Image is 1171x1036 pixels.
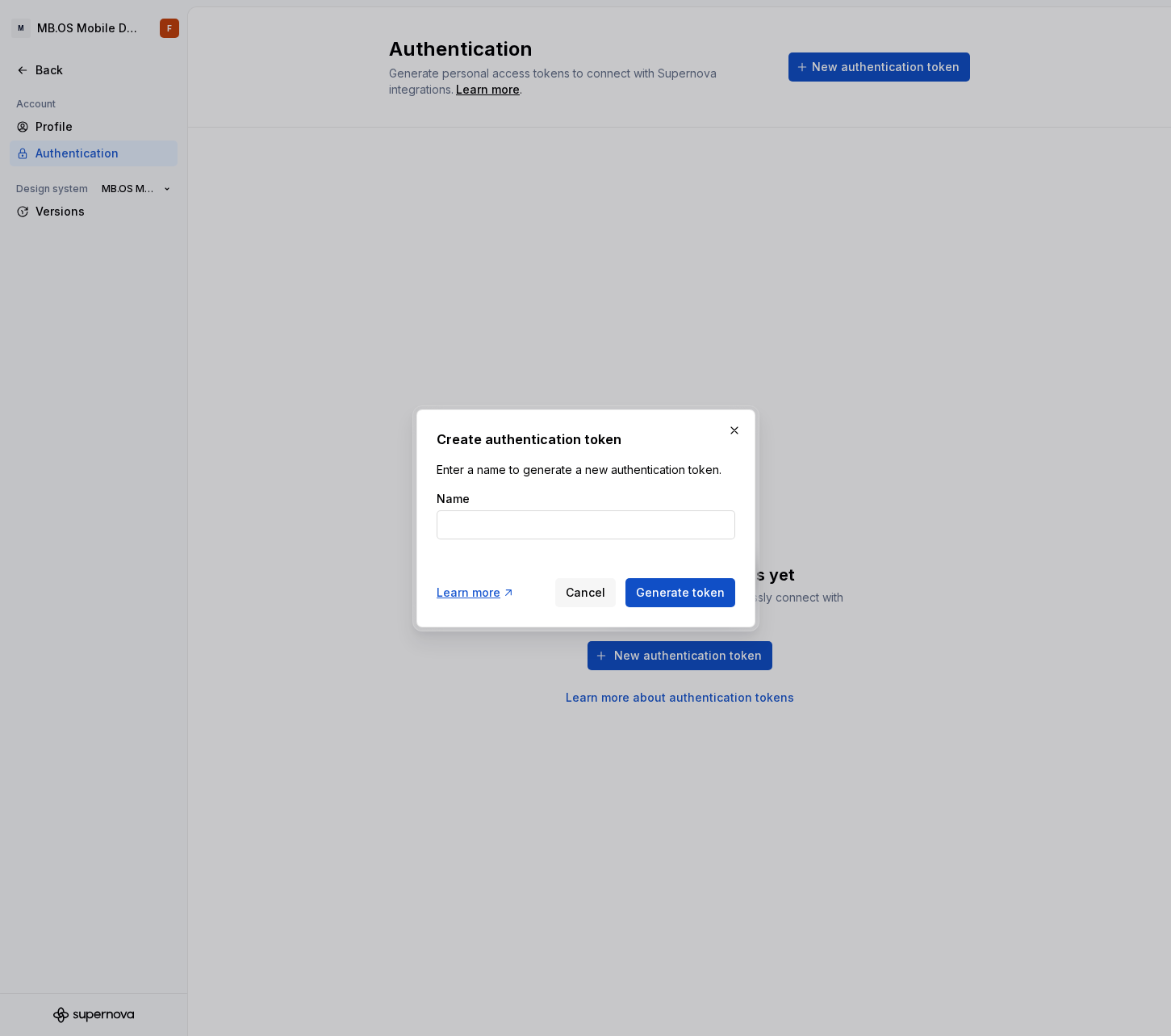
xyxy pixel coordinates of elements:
label: Name [437,491,470,507]
button: Cancel [555,578,616,607]
span: Generate token [636,585,725,601]
p: Enter a name to generate a new authentication token. [437,462,735,478]
span: Cancel [566,585,605,601]
a: Learn more [437,585,515,601]
button: Generate token [625,578,735,607]
h2: Create authentication token [437,430,735,449]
